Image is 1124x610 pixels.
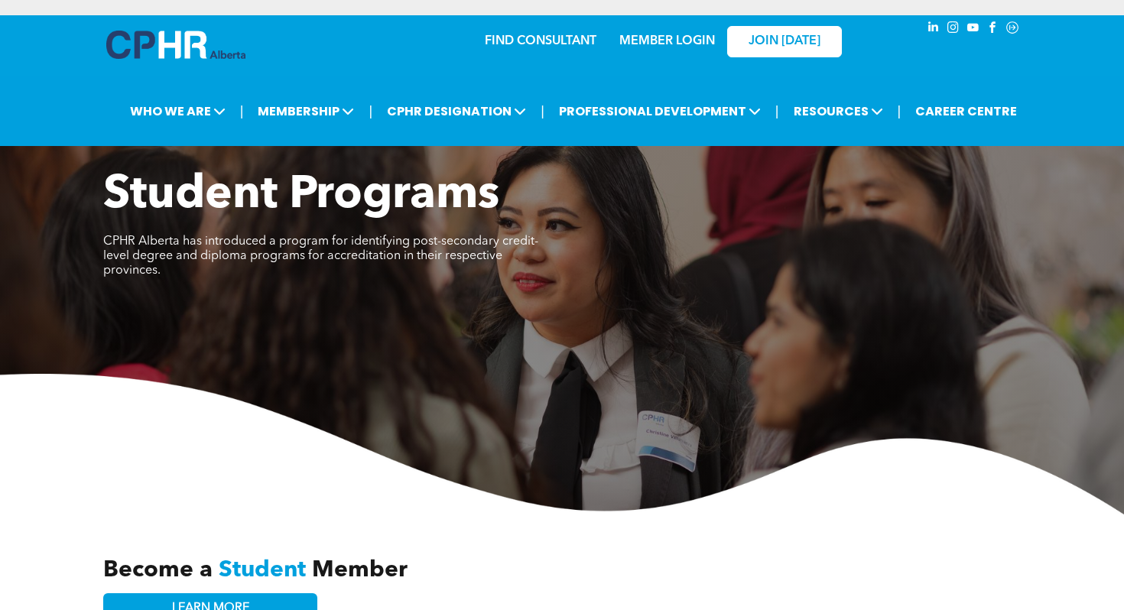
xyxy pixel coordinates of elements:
span: Student Programs [103,173,499,219]
a: Social network [1004,19,1021,40]
li: | [898,96,901,127]
a: facebook [984,19,1001,40]
li: | [369,96,372,127]
span: Student [219,559,306,582]
a: JOIN [DATE] [727,26,842,57]
span: WHO WE ARE [125,97,230,125]
a: youtube [964,19,981,40]
span: CPHR Alberta has introduced a program for identifying post-secondary credit-level degree and dipl... [103,235,538,277]
a: instagram [944,19,961,40]
span: CPHR DESIGNATION [382,97,531,125]
span: Member [312,559,408,582]
li: | [541,96,544,127]
li: | [240,96,244,127]
span: MEMBERSHIP [253,97,359,125]
span: RESOURCES [789,97,888,125]
a: FIND CONSULTANT [485,35,596,47]
a: linkedin [924,19,941,40]
span: JOIN [DATE] [749,34,820,49]
span: PROFESSIONAL DEVELOPMENT [554,97,765,125]
li: | [775,96,779,127]
a: CAREER CENTRE [911,97,1022,125]
a: MEMBER LOGIN [619,35,715,47]
span: Become a [103,559,213,582]
img: A blue and white logo for cp alberta [106,31,245,59]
